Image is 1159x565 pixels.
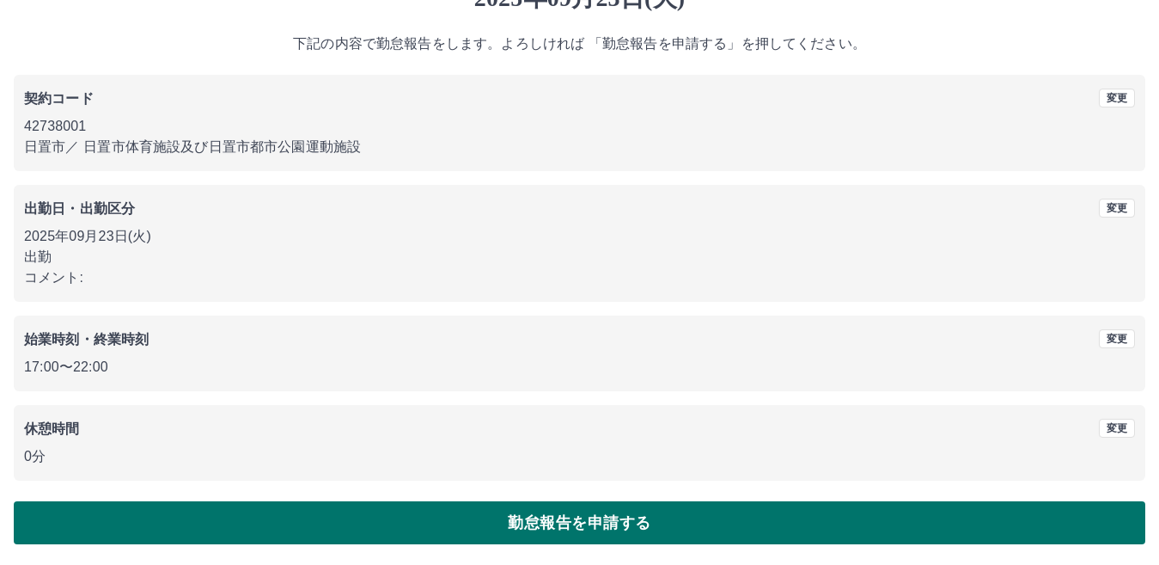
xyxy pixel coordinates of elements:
[24,247,1135,267] p: 出勤
[24,332,149,347] b: 始業時刻・終業時刻
[24,116,1135,137] p: 42738001
[14,501,1145,544] button: 勤怠報告を申請する
[24,421,80,436] b: 休憩時間
[24,201,135,216] b: 出勤日・出勤区分
[1099,329,1135,348] button: 変更
[1099,199,1135,218] button: 変更
[24,226,1135,247] p: 2025年09月23日(火)
[24,357,1135,378] p: 17:00 〜 22:00
[1099,419,1135,438] button: 変更
[24,267,1135,288] p: コメント:
[24,91,94,106] b: 契約コード
[24,137,1135,157] p: 日置市 ／ 日置市体育施設及び日置市都市公園運動施設
[14,34,1145,54] p: 下記の内容で勤怠報告をします。よろしければ 「勤怠報告を申請する」を押してください。
[1099,89,1135,107] button: 変更
[24,446,1135,467] p: 0分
